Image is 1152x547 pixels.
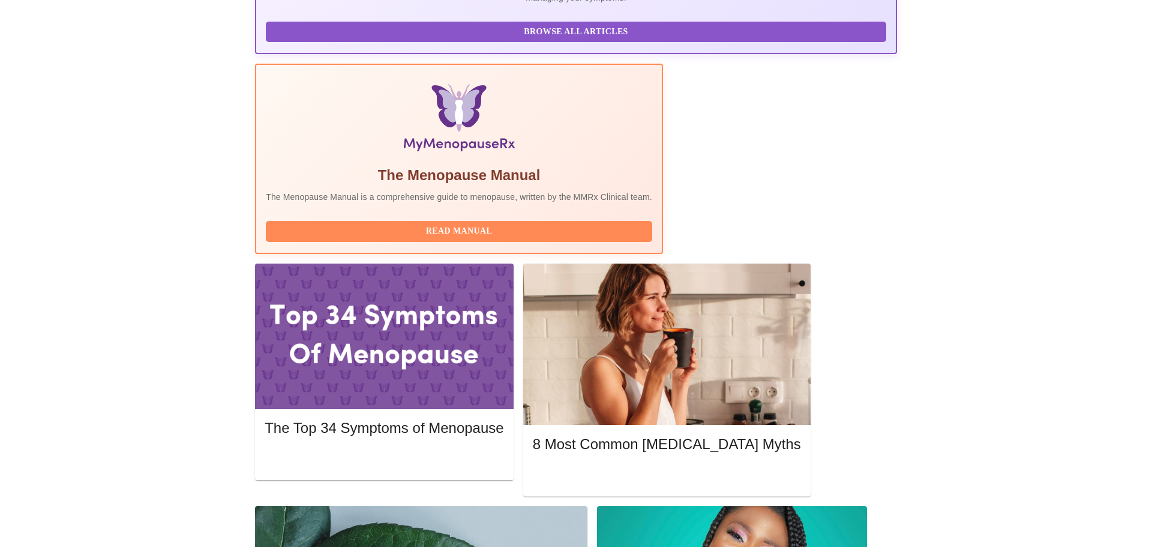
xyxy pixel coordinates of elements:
[266,191,652,203] p: The Menopause Manual is a comprehensive guide to menopause, written by the MMRx Clinical team.
[266,166,652,185] h5: The Menopause Manual
[265,453,506,463] a: Read More
[266,225,655,235] a: Read Manual
[277,452,491,467] span: Read More
[533,465,801,486] button: Read More
[265,419,503,438] h5: The Top 34 Symptoms of Menopause
[266,221,652,242] button: Read Manual
[545,468,789,483] span: Read More
[533,470,804,480] a: Read More
[278,25,874,40] span: Browse All Articles
[533,435,801,454] h5: 8 Most Common [MEDICAL_DATA] Myths
[266,26,889,36] a: Browse All Articles
[266,22,886,43] button: Browse All Articles
[327,84,590,156] img: Menopause Manual
[265,449,503,470] button: Read More
[278,224,640,239] span: Read Manual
